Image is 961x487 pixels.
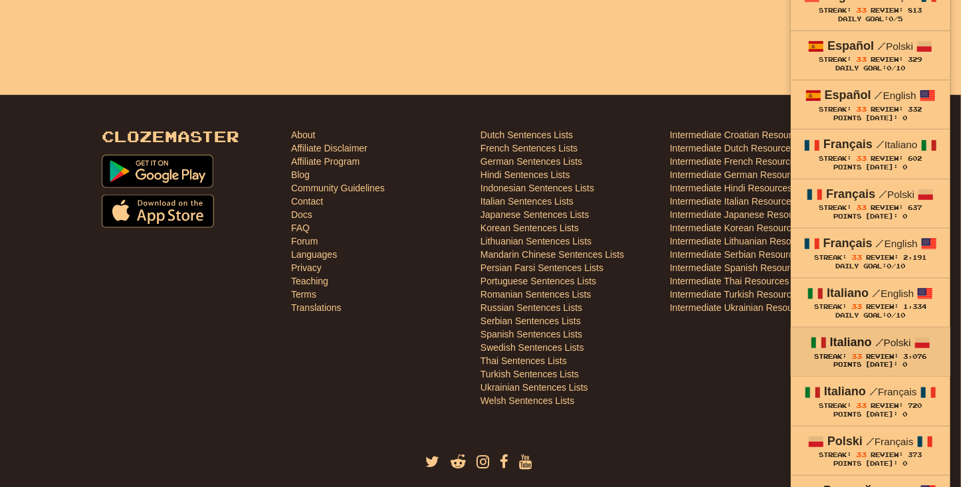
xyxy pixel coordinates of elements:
a: Swedish Sentences Lists [480,341,584,354]
span: 332 [908,106,922,113]
a: Blog [291,168,310,181]
span: / [875,336,884,348]
a: Mandarin Chinese Sentences Lists [480,248,624,261]
span: / [876,138,885,150]
span: Streak: [819,204,851,211]
div: Daily Goal: /10 [804,312,937,320]
a: About [291,128,316,142]
span: / [875,89,883,101]
span: 33 [856,203,867,211]
span: Review: [867,353,899,360]
div: Points [DATE]: 0 [804,114,937,123]
a: Serbian Sentences Lists [480,314,581,328]
span: 33 [856,55,867,63]
a: French Sentences Lists [480,142,578,155]
a: Intermediate Ukrainian Resources [670,301,811,314]
strong: Français [826,187,875,201]
span: 33 [856,401,867,409]
a: Japanese Sentences Lists [480,208,589,221]
a: Community Guidelines [291,181,385,195]
span: / [866,435,875,447]
a: Terms [291,288,316,301]
a: Korean Sentences Lists [480,221,579,235]
img: Get it on App Store [102,195,214,228]
span: 3,076 [904,353,927,360]
a: Romanian Sentences Lists [480,288,591,301]
span: Streak: [819,56,851,63]
a: Contact [291,195,323,208]
strong: Italiano [824,385,866,398]
a: Italiano /Polski Streak: 33 Review: 3,076 Points [DATE]: 0 [791,328,950,376]
a: Russian Sentences Lists [480,301,582,314]
strong: Italiano [830,336,872,349]
span: Streak: [819,402,851,409]
a: FAQ [291,221,310,235]
div: Points [DATE]: 0 [804,361,937,369]
span: Streak: [814,254,847,261]
a: Intermediate Korean Resources [670,221,801,235]
a: Teaching [291,274,328,288]
div: Points [DATE]: 0 [804,213,937,221]
a: Turkish Sentences Lists [480,367,579,381]
a: Forum [291,235,318,248]
strong: Français [823,237,873,250]
div: Points [DATE]: 0 [804,163,937,172]
span: Streak: [819,106,851,113]
a: German Sentences Lists [480,155,582,168]
small: English [876,238,918,249]
span: Streak: [819,7,851,14]
span: Streak: [814,353,847,360]
a: Portuguese Sentences Lists [480,274,596,288]
a: Intermediate Dutch Resources [670,142,796,155]
small: Français [869,386,917,397]
span: Review: [871,155,904,162]
small: Italiano [876,139,917,150]
small: Polski [877,41,913,52]
a: Intermediate German Resources [670,168,805,181]
span: 33 [856,105,867,113]
span: Review: [871,204,904,211]
span: 637 [908,204,922,211]
a: Français /Italiano Streak: 33 Review: 602 Points [DATE]: 0 [791,130,950,178]
a: Docs [291,208,312,221]
a: Hindi Sentences Lists [480,168,570,181]
span: / [879,188,887,200]
div: Points [DATE]: 0 [804,411,937,419]
span: 0 [887,262,891,270]
span: Streak: [814,303,847,310]
div: Daily Goal: /5 [804,15,937,24]
a: Lithuanian Sentences Lists [480,235,591,248]
span: Review: [867,254,899,261]
a: Indonesian Sentences Lists [480,181,594,195]
a: Español /English Streak: 33 Review: 332 Points [DATE]: 0 [791,80,950,129]
a: Intermediate Serbian Resources [670,248,803,261]
small: Polski [875,337,911,348]
a: Translations [291,301,342,314]
span: Review: [871,7,904,14]
span: 0 [887,64,891,72]
span: 602 [908,155,922,162]
span: / [869,385,878,397]
span: / [872,287,881,299]
a: Ukrainian Sentences Lists [480,381,588,394]
a: Affiliate Disclaimer [291,142,368,155]
a: Intermediate Spanish Resources [670,261,805,274]
a: Thai Sentences Lists [480,354,567,367]
a: Italiano /English Streak: 33 Review: 1,334 Daily Goal:0/10 [791,278,950,327]
strong: Italiano [827,286,869,300]
a: Intermediate French Resources [670,155,800,168]
span: Review: [871,56,904,63]
a: Clozemaster [102,128,239,145]
span: 33 [851,253,862,261]
span: 0 [887,312,891,319]
a: Français /Polski Streak: 33 Review: 637 Points [DATE]: 0 [791,179,950,228]
a: Intermediate Lithuanian Resources [670,235,814,248]
a: Intermediate Thai Resources [670,274,790,288]
a: Welsh Sentences Lists [480,394,574,407]
small: English [875,90,916,101]
div: Points [DATE]: 0 [804,460,937,468]
strong: Español [825,88,871,102]
a: Intermediate Italian Resources [670,195,796,208]
span: 2,191 [904,254,927,261]
span: 33 [856,450,867,458]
